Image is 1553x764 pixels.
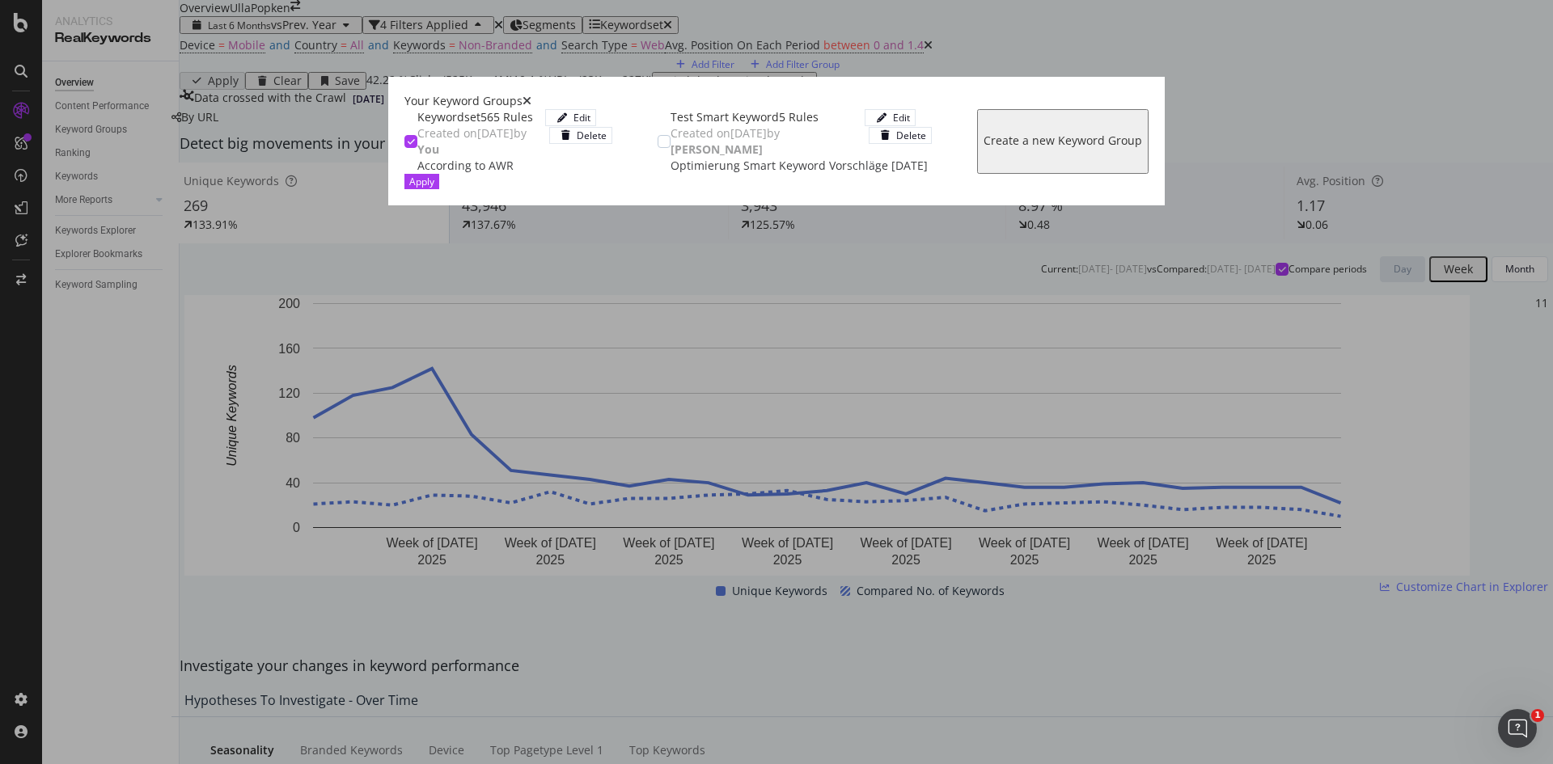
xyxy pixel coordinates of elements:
b: You [417,141,439,157]
button: Edit [545,109,596,126]
div: Test Smart Keyword [671,109,779,125]
span: Created on [DATE] by [671,125,780,157]
div: times [523,93,531,109]
div: Your Keyword Groups [404,93,523,109]
div: Edit [573,111,590,125]
span: 1 [1531,709,1544,722]
div: Delete [577,129,607,142]
div: Optimierung Smart Keyword Vorschläge [DATE] [671,158,977,174]
button: Edit [865,109,916,126]
div: 565 Rules [480,109,533,125]
div: Apply [409,175,434,188]
iframe: Intercom live chat [1498,709,1537,748]
button: Delete [549,127,612,144]
div: Keywordset [417,109,480,125]
div: Edit [893,111,910,125]
b: [PERSON_NAME] [671,141,763,157]
button: Apply [404,174,439,189]
div: 5 Rules [779,109,819,125]
div: Delete [896,129,926,142]
div: According to AWR [417,158,658,174]
div: Create a new Keyword Group [984,134,1142,147]
button: Create a new Keyword Group [977,109,1149,174]
button: Delete [869,127,932,144]
span: Created on [DATE] by [417,125,527,157]
div: modal [388,77,1165,205]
